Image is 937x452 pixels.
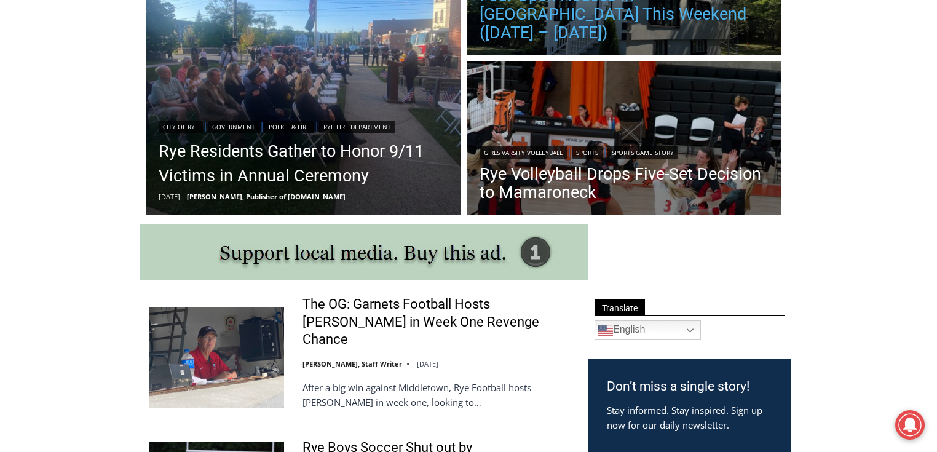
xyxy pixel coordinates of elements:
a: Rye Volleyball Drops Five-Set Decision to Mamaroneck [480,165,770,202]
div: | | [480,144,770,159]
time: [DATE] [417,359,438,368]
div: | | | [159,118,449,133]
img: en [598,323,613,338]
a: [PERSON_NAME], Publisher of [DOMAIN_NAME] [187,192,346,201]
span: Intern @ [DOMAIN_NAME] [322,122,570,150]
time: [DATE] [159,192,180,201]
p: Stay informed. Stay inspired. Sign up now for our daily newsletter. [607,403,772,432]
div: 6 [144,104,149,116]
h4: [PERSON_NAME] Read Sanctuary Fall Fest: [DATE] [10,124,164,152]
div: Face Painting [129,36,175,101]
a: Government [208,121,259,133]
a: Rye Residents Gather to Honor 9/11 Victims in Annual Ceremony [159,139,449,188]
span: – [183,192,187,201]
a: Read More Rye Volleyball Drops Five-Set Decision to Mamaroneck [467,61,782,218]
a: The OG: Garnets Football Hosts [PERSON_NAME] in Week One Revenge Chance [302,296,572,349]
p: After a big win against Middletown, Rye Football hosts [PERSON_NAME] in week one, looking to… [302,380,572,410]
img: support local media, buy this ad [140,224,588,280]
h3: Don’t miss a single story! [607,377,772,397]
a: City of Rye [159,121,203,133]
img: The OG: Garnets Football Hosts Somers in Week One Revenge Chance [149,307,284,408]
span: Translate [595,299,645,315]
a: Police & Fire [264,121,314,133]
a: [PERSON_NAME], Staff Writer [302,359,402,368]
span: Open Tues. - Sun. [PHONE_NUMBER] [4,127,121,173]
a: Intern @ [DOMAIN_NAME] [296,119,596,153]
div: "clearly one of the favorites in the [GEOGRAPHIC_DATA] neighborhood" [127,77,181,147]
div: / [138,104,141,116]
a: Rye Fire Department [319,121,395,133]
a: Girls Varsity Volleyball [480,146,567,159]
a: Sports [572,146,603,159]
a: English [595,320,701,340]
img: (PHOTO: The Rye Volleyball team celebrates a point against the Mamaroneck Tigers on September 11,... [467,61,782,218]
div: 3 [129,104,135,116]
a: [PERSON_NAME] Read Sanctuary Fall Fest: [DATE] [1,122,184,153]
a: Sports Game Story [607,146,678,159]
div: "The first chef I interviewed talked about coming to [GEOGRAPHIC_DATA] from [GEOGRAPHIC_DATA] in ... [310,1,581,119]
a: Open Tues. - Sun. [PHONE_NUMBER] [1,124,124,153]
